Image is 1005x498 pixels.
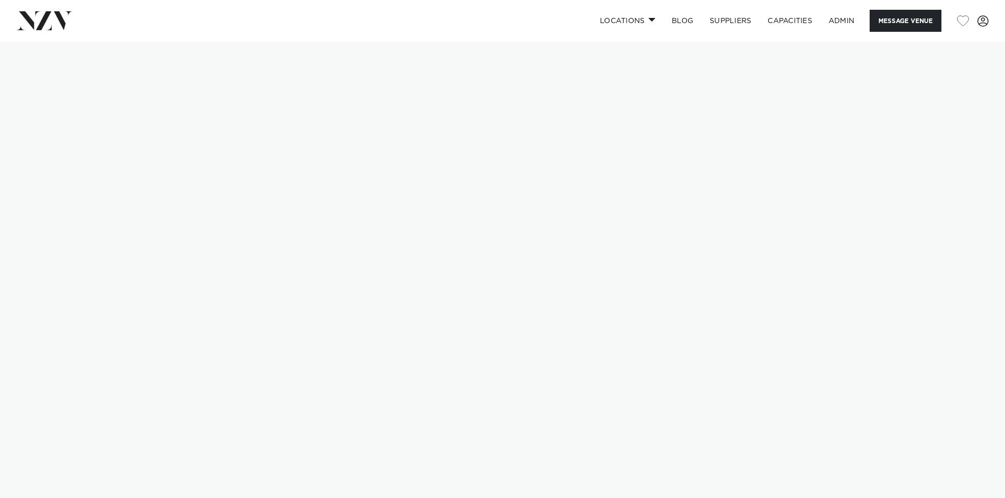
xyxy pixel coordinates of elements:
img: nzv-logo.png [16,11,72,30]
a: BLOG [664,10,701,32]
button: Message Venue [870,10,941,32]
a: SUPPLIERS [701,10,759,32]
a: Locations [592,10,664,32]
a: ADMIN [820,10,862,32]
a: Capacities [759,10,820,32]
